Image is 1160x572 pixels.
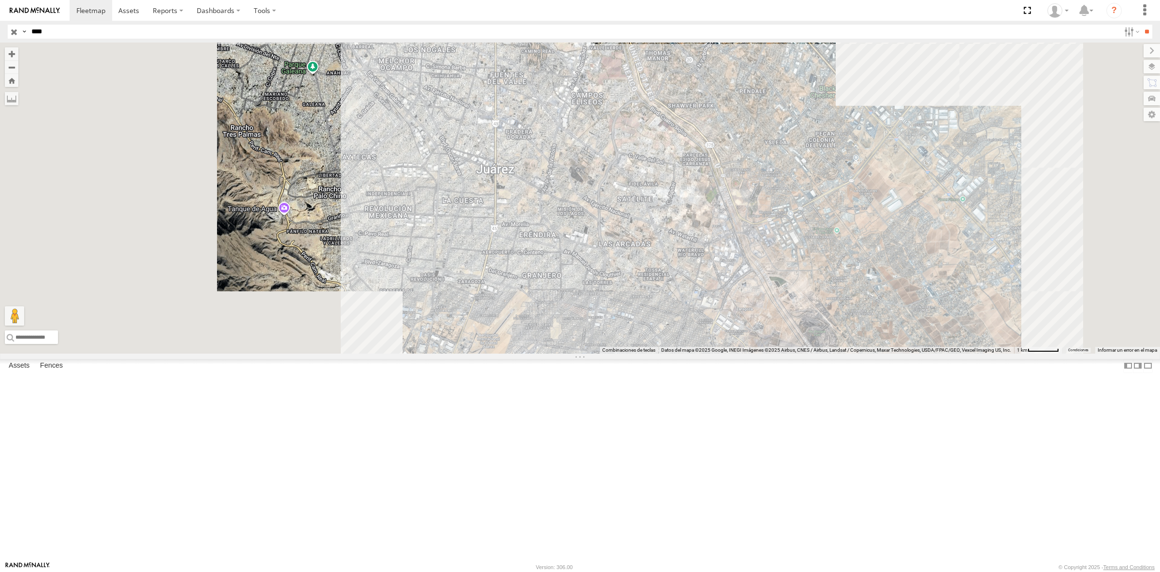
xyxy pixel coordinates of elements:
a: Informar un error en el mapa [1098,347,1157,353]
span: 1 km [1017,347,1028,353]
button: Zoom Home [5,74,18,87]
label: Dock Summary Table to the Right [1133,359,1143,373]
button: Combinaciones de teclas [602,347,655,354]
label: Search Filter Options [1120,25,1141,39]
label: Measure [5,92,18,105]
div: Version: 306.00 [536,564,573,570]
label: Hide Summary Table [1143,359,1153,373]
button: Escala del mapa: 1 km por 61 píxeles [1014,347,1062,354]
div: Roberto Garcia [1044,3,1072,18]
div: © Copyright 2025 - [1058,564,1155,570]
span: Datos del mapa ©2025 Google, INEGI Imágenes ©2025 Airbus, CNES / Airbus, Landsat / Copernicus, Ma... [661,347,1011,353]
img: rand-logo.svg [10,7,60,14]
a: Visit our Website [5,562,50,572]
a: Terms and Conditions [1103,564,1155,570]
button: Zoom in [5,47,18,60]
button: Arrastra el hombrecito naranja al mapa para abrir Street View [5,306,24,326]
i: ? [1106,3,1122,18]
label: Search Query [20,25,28,39]
label: Assets [4,359,34,372]
label: Map Settings [1144,108,1160,121]
button: Zoom out [5,60,18,74]
a: Condiciones (se abre en una nueva pestaña) [1068,348,1088,352]
label: Dock Summary Table to the Left [1123,359,1133,373]
label: Fences [35,359,68,372]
